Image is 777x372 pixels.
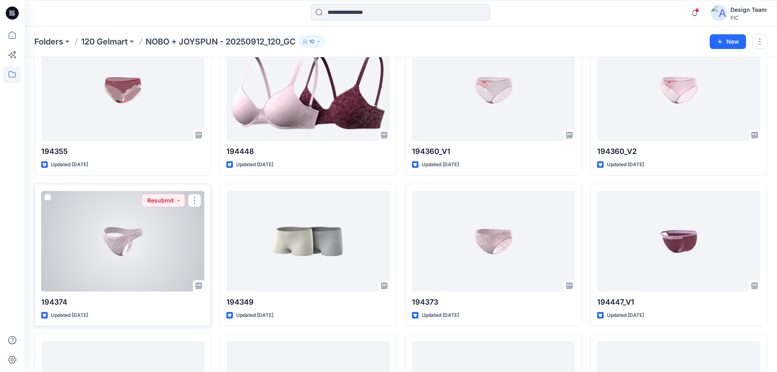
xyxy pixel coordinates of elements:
p: Updated [DATE] [236,311,273,320]
a: Folders [34,36,63,47]
p: 194349 [226,296,390,308]
a: 194360_V2 [597,40,760,141]
button: 10 [299,36,325,47]
p: 194447_V1 [597,296,760,308]
p: 194360_V2 [597,146,760,157]
p: Updated [DATE] [607,160,644,169]
a: 120 Gelmart [81,36,128,47]
p: 194355 [41,146,204,157]
p: 10 [309,37,314,46]
a: 194360_V1 [412,40,575,141]
p: Updated [DATE] [422,311,459,320]
p: Updated [DATE] [51,160,88,169]
p: Updated [DATE] [607,311,644,320]
img: avatar [711,5,727,21]
p: 194374 [41,296,204,308]
button: New [710,34,746,49]
p: Updated [DATE] [51,311,88,320]
p: Updated [DATE] [422,160,459,169]
p: 194448 [226,146,390,157]
a: 194349 [226,191,390,292]
p: 194360_V1 [412,146,575,157]
div: PIC [731,15,767,21]
p: NOBO + JOYSPUN - 20250912_120_GC [146,36,296,47]
p: Updated [DATE] [236,160,273,169]
a: 194373 [412,191,575,292]
a: 194448 [226,40,390,141]
a: 194447_V1 [597,191,760,292]
div: Design Team [731,5,767,15]
p: 194373 [412,296,575,308]
a: 194374 [41,191,204,292]
a: 194355 [41,40,204,141]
